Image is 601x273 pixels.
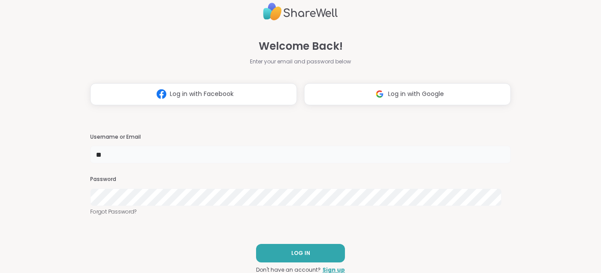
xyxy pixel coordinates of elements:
[90,83,297,105] button: Log in with Facebook
[371,86,388,102] img: ShareWell Logomark
[388,89,444,99] span: Log in with Google
[170,89,234,99] span: Log in with Facebook
[90,176,511,183] h3: Password
[90,133,511,141] h3: Username or Email
[304,83,511,105] button: Log in with Google
[90,208,511,216] a: Forgot Password?
[256,244,345,262] button: LOG IN
[250,58,351,66] span: Enter your email and password below
[291,249,310,257] span: LOG IN
[153,86,170,102] img: ShareWell Logomark
[259,38,343,54] span: Welcome Back!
